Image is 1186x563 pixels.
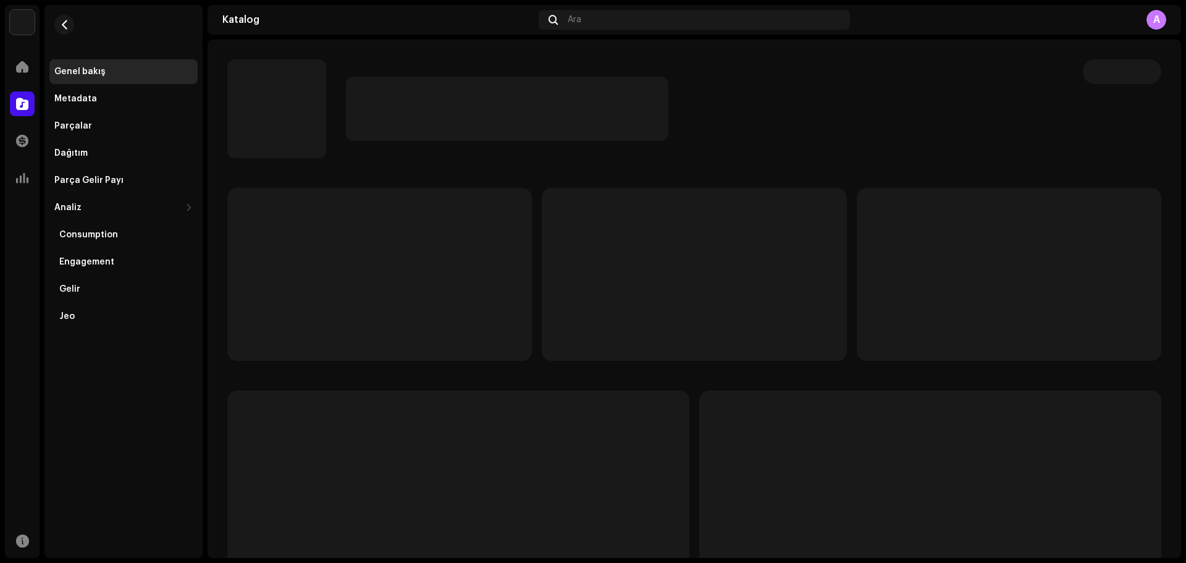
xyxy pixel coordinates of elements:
[1146,10,1166,30] div: A
[59,284,80,294] div: Gelir
[54,203,82,213] div: Analiz
[222,15,534,25] div: Katalog
[54,67,106,77] div: Genel bakış
[54,176,124,185] div: Parça Gelir Payı
[59,230,118,240] div: Consumption
[54,121,92,131] div: Parçalar
[54,148,88,158] div: Dağıtım
[49,114,198,138] re-m-nav-item: Parçalar
[568,15,581,25] span: Ara
[49,59,198,84] re-m-nav-item: Genel bakış
[49,250,198,274] re-m-nav-item: Engagement
[49,277,198,302] re-m-nav-item: Gelir
[49,304,198,329] re-m-nav-item: Jeo
[49,141,198,166] re-m-nav-item: Dağıtım
[49,168,198,193] re-m-nav-item: Parça Gelir Payı
[10,10,35,35] img: 297a105e-aa6c-4183-9ff4-27133c00f2e2
[54,94,97,104] div: Metadata
[59,257,114,267] div: Engagement
[49,87,198,111] re-m-nav-item: Metadata
[59,311,75,321] div: Jeo
[49,195,198,329] re-m-nav-dropdown: Analiz
[49,222,198,247] re-m-nav-item: Consumption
